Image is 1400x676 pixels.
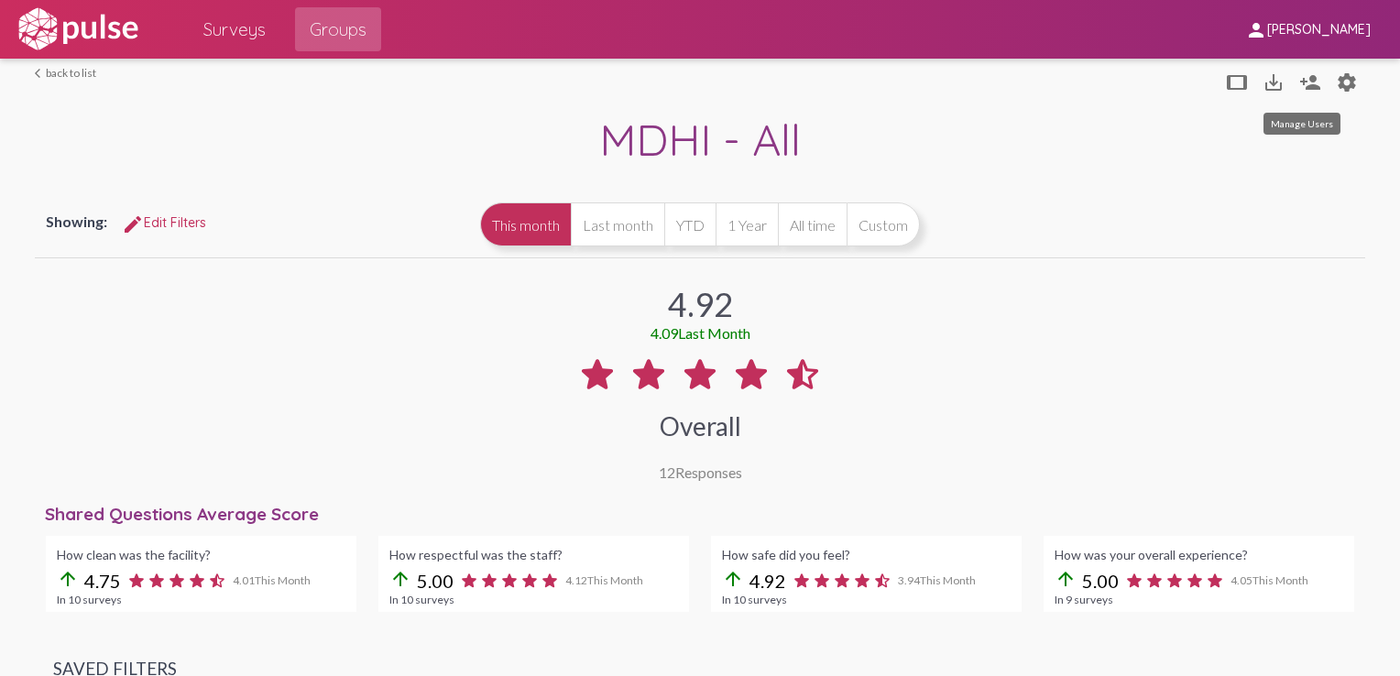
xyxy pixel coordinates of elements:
mat-icon: Edit Filters [122,213,144,235]
span: 4.92 [749,570,786,592]
button: YTD [664,202,716,246]
button: All time [778,202,847,246]
button: Last month [571,202,664,246]
span: This Month [587,573,643,587]
mat-icon: Download [1263,71,1285,93]
button: Custom [847,202,920,246]
div: 4.09 [651,324,750,342]
span: This Month [920,573,976,587]
div: Shared Questions Average Score [45,503,1365,525]
div: In 9 surveys [1055,593,1343,606]
mat-icon: Person [1336,71,1358,93]
div: In 10 surveys [57,593,345,606]
span: 5.00 [417,570,454,592]
button: tablet [1219,63,1255,100]
div: How clean was the facility? [57,547,345,562]
button: [PERSON_NAME] [1230,12,1385,46]
mat-icon: tablet [1226,71,1248,93]
span: Groups [310,13,366,46]
div: Overall [660,410,741,442]
mat-icon: arrow_upward [1055,568,1077,590]
span: 3.94 [898,573,976,587]
span: This Month [1252,573,1308,587]
span: This Month [255,573,311,587]
a: Groups [295,7,381,51]
span: 4.05 [1230,573,1308,587]
span: Surveys [203,13,266,46]
div: In 10 surveys [722,593,1011,606]
span: Last Month [678,324,750,342]
div: 4.92 [668,284,733,324]
mat-icon: arrow_upward [389,568,411,590]
button: Edit FiltersEdit Filters [107,206,221,239]
a: Surveys [189,7,280,51]
mat-icon: arrow_upward [722,568,744,590]
div: In 10 surveys [389,593,678,606]
span: 4.01 [233,573,311,587]
mat-icon: Person [1299,71,1321,93]
button: 1 Year [716,202,778,246]
span: 4.75 [84,570,121,592]
div: How safe did you feel? [722,547,1011,562]
div: MDHI - All [35,112,1365,171]
span: Edit Filters [122,214,206,231]
span: 12 [659,463,675,481]
span: 4.12 [565,573,643,587]
mat-icon: arrow_back_ios [35,68,46,79]
span: Showing: [46,213,107,230]
span: 5.00 [1082,570,1119,592]
button: This month [480,202,571,246]
mat-icon: person [1245,19,1267,41]
span: [PERSON_NAME] [1267,22,1371,38]
div: How respectful was the staff? [389,547,678,562]
img: white-logo.svg [15,6,141,52]
button: Person [1329,63,1365,100]
div: Responses [659,463,742,481]
button: Download [1255,63,1292,100]
a: back to list [35,66,96,80]
mat-icon: arrow_upward [57,568,79,590]
button: Person [1292,63,1329,100]
div: How was your overall experience? [1055,547,1343,562]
